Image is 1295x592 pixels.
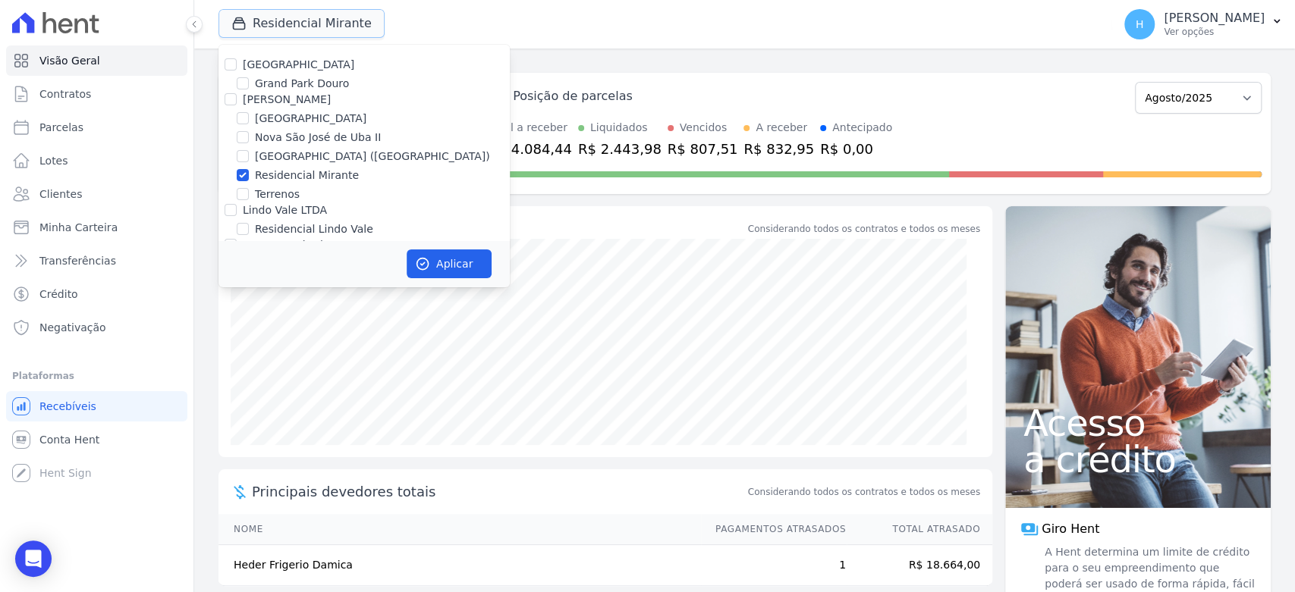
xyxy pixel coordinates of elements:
[847,545,992,586] td: R$ 18.664,00
[15,540,52,577] div: Open Intercom Messenger
[255,168,359,183] label: Residencial Mirante
[39,86,91,102] span: Contratos
[743,139,814,159] div: R$ 832,95
[513,87,633,105] div: Posição de parcelas
[255,130,381,146] label: Nova São José de Uba II
[6,146,187,176] a: Lotes
[6,179,187,209] a: Clientes
[1023,405,1253,441] span: Acesso
[255,186,300,202] label: Terrenos
[255,149,490,164] label: [GEOGRAPHIC_DATA] ([GEOGRAPHIC_DATA])
[39,153,68,168] span: Lotes
[578,139,662,159] div: R$ 2.443,98
[820,139,892,159] div: R$ 0,00
[489,120,572,136] div: Total a receber
[39,399,96,414] span: Recebíveis
[255,221,373,237] label: Residencial Lindo Vale
[6,246,187,276] a: Transferências
[39,287,78,302] span: Crédito
[680,120,727,136] div: Vencidos
[6,312,187,343] a: Negativação
[668,139,738,159] div: R$ 807,51
[12,367,181,385] div: Plataformas
[847,514,992,545] th: Total Atrasado
[6,212,187,243] a: Minha Carteira
[39,53,100,68] span: Visão Geral
[255,76,349,92] label: Grand Park Douro
[39,220,118,235] span: Minha Carteira
[756,120,807,136] div: A receber
[218,9,385,38] button: Residencial Mirante
[243,204,327,216] label: Lindo Vale LTDA
[590,120,648,136] div: Liquidados
[218,514,701,545] th: Nome
[6,112,187,143] a: Parcelas
[407,249,492,278] button: Aplicar
[1164,11,1265,26] p: [PERSON_NAME]
[243,239,329,251] label: RDR Engenharia
[1023,441,1253,478] span: a crédito
[218,545,701,586] td: Heder Frigerio Damica
[6,79,187,109] a: Contratos
[748,485,980,499] span: Considerando todos os contratos e todos os meses
[39,320,106,335] span: Negativação
[39,253,116,268] span: Transferências
[6,45,187,76] a: Visão Geral
[748,222,980,236] div: Considerando todos os contratos e todos os meses
[243,58,354,70] label: [GEOGRAPHIC_DATA]
[1042,520,1099,538] span: Giro Hent
[39,186,82,202] span: Clientes
[1136,19,1144,30] span: H
[39,120,83,135] span: Parcelas
[252,481,745,502] span: Principais devedores totais
[832,120,892,136] div: Antecipado
[489,139,572,159] div: R$ 4.084,44
[1164,26,1265,38] p: Ver opções
[39,432,99,447] span: Conta Hent
[701,514,847,545] th: Pagamentos Atrasados
[6,424,187,455] a: Conta Hent
[1112,3,1295,45] button: H [PERSON_NAME] Ver opções
[6,391,187,421] a: Recebíveis
[701,545,847,586] td: 1
[6,279,187,309] a: Crédito
[255,111,366,127] label: [GEOGRAPHIC_DATA]
[243,93,331,105] label: [PERSON_NAME]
